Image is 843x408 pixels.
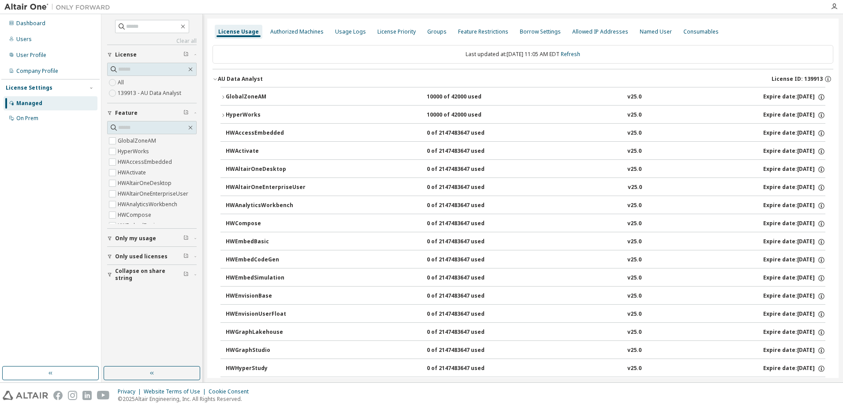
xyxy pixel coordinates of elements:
[53,391,63,400] img: facebook.svg
[226,178,825,197] button: HWAltairOneEnterpriseUser0 of 2147483647 usedv25.0Expire date:[DATE]
[3,391,48,400] img: altair_logo.svg
[226,310,305,318] div: HWEnvisionUserFloat
[16,36,32,43] div: Users
[226,93,305,101] div: GlobalZoneAM
[627,347,642,355] div: v25.0
[226,274,305,282] div: HWEmbedSimulation
[226,359,825,378] button: HWHyperStudy0 of 2147483647 usedv25.0Expire date:[DATE]
[226,142,825,161] button: HWActivate0 of 2147483647 usedv25.0Expire date:[DATE]
[763,184,825,192] div: Expire date: [DATE]
[763,220,825,228] div: Expire date: [DATE]
[763,347,825,355] div: Expire date: [DATE]
[118,157,174,167] label: HWAccessEmbedded
[427,256,506,264] div: 0 of 2147483647 used
[427,28,447,35] div: Groups
[627,93,642,101] div: v25.0
[4,3,115,11] img: Altair One
[627,310,642,318] div: v25.0
[683,28,719,35] div: Consumables
[118,220,159,231] label: HWEmbedBasic
[226,147,305,155] div: HWActivate
[627,365,642,373] div: v25.0
[627,238,642,246] div: v25.0
[335,28,366,35] div: Usage Logs
[427,347,506,355] div: 0 of 2147483647 used
[772,76,823,83] span: License ID: 139913
[115,110,138,117] span: Feature
[183,110,189,117] span: Clear filter
[427,238,506,246] div: 0 of 2147483647 used
[427,202,506,210] div: 0 of 2147483647 used
[226,129,305,137] div: HWAccessEmbedded
[226,347,305,355] div: HWGraphStudio
[115,235,156,242] span: Only my usage
[561,50,580,58] a: Refresh
[144,388,209,395] div: Website Terms of Use
[226,214,825,234] button: HWCompose0 of 2147483647 usedv25.0Expire date:[DATE]
[627,202,642,210] div: v25.0
[226,365,305,373] div: HWHyperStudy
[270,28,324,35] div: Authorized Machines
[183,271,189,278] span: Clear filter
[118,178,173,189] label: HWAltairOneDesktop
[427,129,506,137] div: 0 of 2147483647 used
[627,256,642,264] div: v25.0
[427,93,506,101] div: 10000 of 42000 used
[763,256,825,264] div: Expire date: [DATE]
[6,84,52,91] div: License Settings
[627,129,642,137] div: v25.0
[763,292,825,300] div: Expire date: [DATE]
[226,202,305,210] div: HWAnalyticsWorkbench
[183,51,189,58] span: Clear filter
[226,323,825,342] button: HWGraphLakehouse0 of 2147483647 usedv25.0Expire date:[DATE]
[118,136,158,146] label: GlobalZoneAM
[763,365,825,373] div: Expire date: [DATE]
[118,199,179,210] label: HWAnalyticsWorkbench
[763,310,825,318] div: Expire date: [DATE]
[226,256,305,264] div: HWEmbedCodeGen
[427,292,506,300] div: 0 of 2147483647 used
[97,391,110,400] img: youtube.svg
[427,365,506,373] div: 0 of 2147483647 used
[763,129,825,137] div: Expire date: [DATE]
[183,253,189,260] span: Clear filter
[107,229,197,248] button: Only my usage
[763,166,825,174] div: Expire date: [DATE]
[118,210,153,220] label: HWCompose
[427,274,506,282] div: 0 of 2147483647 used
[16,52,46,59] div: User Profile
[226,160,825,179] button: HWAltairOneDesktop0 of 2147483647 usedv25.0Expire date:[DATE]
[118,146,151,157] label: HyperWorks
[226,238,305,246] div: HWEmbedBasic
[213,45,833,64] div: Last updated at: [DATE] 11:05 AM EDT
[226,220,305,228] div: HWCompose
[628,184,642,192] div: v25.0
[627,274,642,282] div: v25.0
[118,189,190,199] label: HWAltairOneEnterpriseUser
[226,329,305,336] div: HWGraphLakehouse
[226,196,825,215] button: HWAnalyticsWorkbench0 of 2147483647 usedv25.0Expire date:[DATE]
[640,28,672,35] div: Named User
[226,111,305,119] div: HyperWorks
[82,391,92,400] img: linkedin.svg
[118,395,254,403] p: © 2025 Altair Engineering, Inc. All Rights Reserved.
[627,111,642,119] div: v25.0
[107,38,197,45] a: Clear all
[220,106,825,125] button: HyperWorks10000 of 42000 usedv25.0Expire date:[DATE]
[115,268,183,282] span: Collapse on share string
[763,93,825,101] div: Expire date: [DATE]
[107,45,197,64] button: License
[763,329,825,336] div: Expire date: [DATE]
[763,111,825,119] div: Expire date: [DATE]
[427,111,506,119] div: 10000 of 42000 used
[627,292,642,300] div: v25.0
[520,28,561,35] div: Borrow Settings
[627,147,642,155] div: v25.0
[226,305,825,324] button: HWEnvisionUserFloat0 of 2147483647 usedv25.0Expire date:[DATE]
[627,329,642,336] div: v25.0
[226,341,825,360] button: HWGraphStudio0 of 2147483647 usedv25.0Expire date:[DATE]
[627,220,642,228] div: v25.0
[226,184,306,192] div: HWAltairOneEnterpriseUser
[68,391,77,400] img: instagram.svg
[118,388,144,395] div: Privacy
